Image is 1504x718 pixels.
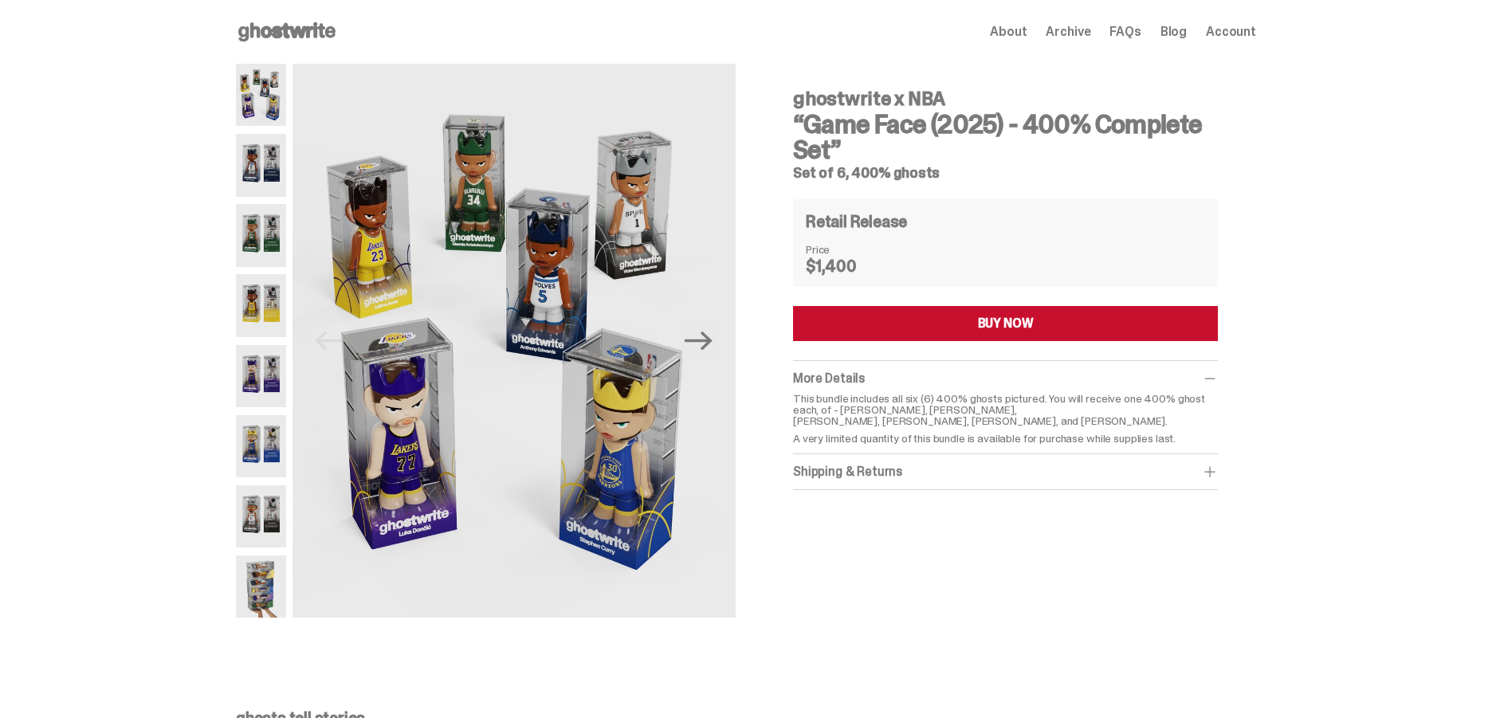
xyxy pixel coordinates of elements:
[293,64,736,618] img: NBA-400-HG-Main.png
[806,244,886,255] dt: Price
[236,274,286,336] img: NBA-400-HG%20Bron.png
[990,26,1027,38] a: About
[1046,26,1090,38] a: Archive
[793,464,1218,480] div: Shipping & Returns
[793,166,1218,180] h5: Set of 6, 400% ghosts
[236,555,286,618] img: NBA-400-HG-Scale.png
[793,306,1218,341] button: BUY NOW
[681,324,717,359] button: Next
[236,485,286,547] img: NBA-400-HG-Wemby.png
[1206,26,1256,38] a: Account
[806,214,907,230] h4: Retail Release
[236,64,286,126] img: NBA-400-HG-Main.png
[236,134,286,196] img: NBA-400-HG-Ant.png
[236,204,286,266] img: NBA-400-HG-Giannis.png
[793,433,1218,444] p: A very limited quantity of this bundle is available for purchase while supplies last.
[236,345,286,407] img: NBA-400-HG-Luka.png
[1160,26,1187,38] a: Blog
[793,370,865,386] span: More Details
[806,258,886,274] dd: $1,400
[236,415,286,477] img: NBA-400-HG-Steph.png
[978,317,1034,330] div: BUY NOW
[1109,26,1141,38] a: FAQs
[793,89,1218,108] h4: ghostwrite x NBA
[793,393,1218,426] p: This bundle includes all six (6) 400% ghosts pictured. You will receive one 400% ghost each, of -...
[793,112,1218,163] h3: “Game Face (2025) - 400% Complete Set”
